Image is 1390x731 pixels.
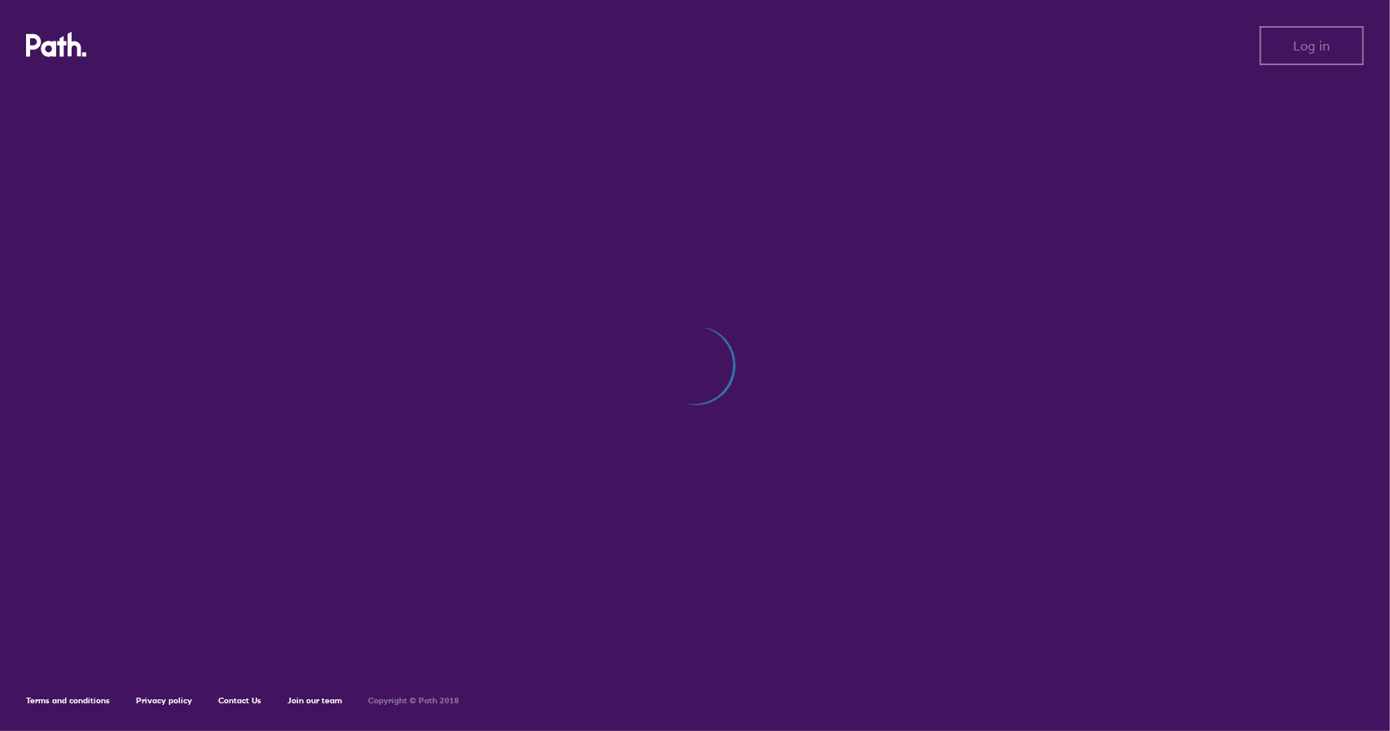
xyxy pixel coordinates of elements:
button: Log in [1260,26,1364,65]
h6: Copyright © Path 2018 [368,696,459,706]
a: Contact Us [218,695,261,706]
a: Join our team [287,695,342,706]
span: Log in [1294,38,1331,53]
a: Terms and conditions [26,695,110,706]
a: Privacy policy [136,695,192,706]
